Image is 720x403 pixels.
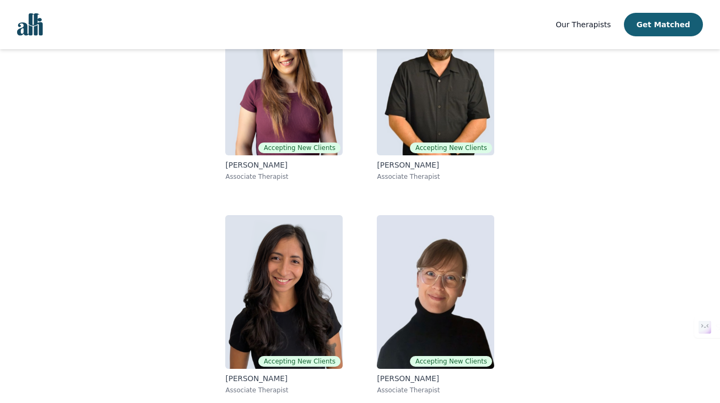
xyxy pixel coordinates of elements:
[17,13,43,36] img: alli logo
[410,356,492,367] span: Accepting New Clients
[225,373,343,384] p: [PERSON_NAME]
[258,143,341,153] span: Accepting New Clients
[225,160,343,170] p: [PERSON_NAME]
[258,356,341,367] span: Accepting New Clients
[225,215,343,369] img: Natalia Sarmiento
[225,172,343,181] p: Associate Therapist
[368,207,503,403] a: Angela EarlAccepting New Clients[PERSON_NAME]Associate Therapist
[377,215,494,369] img: Angela Earl
[410,143,492,153] span: Accepting New Clients
[377,373,494,384] p: [PERSON_NAME]
[377,172,494,181] p: Associate Therapist
[217,207,351,403] a: Natalia SarmientoAccepting New Clients[PERSON_NAME]Associate Therapist
[556,18,611,31] a: Our Therapists
[377,160,494,170] p: [PERSON_NAME]
[556,20,611,29] span: Our Therapists
[377,386,494,394] p: Associate Therapist
[624,13,703,36] button: Get Matched
[225,2,343,155] img: Natalie Taylor
[377,2,494,155] img: Josh Cadieux
[225,386,343,394] p: Associate Therapist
